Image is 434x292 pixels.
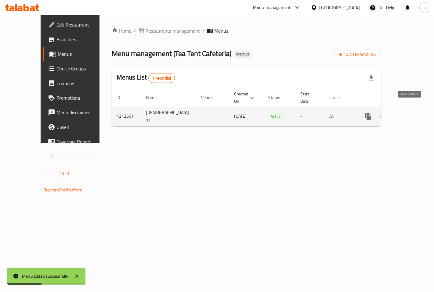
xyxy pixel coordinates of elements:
div: Menu-management [253,4,291,11]
a: Branches [43,32,113,47]
button: more [361,109,376,124]
span: Menus [214,27,228,34]
span: Edit Restaurant [56,21,108,28]
span: ID [117,94,128,101]
span: Branches [56,36,108,43]
a: Support.OpsPlatform [44,186,82,194]
td: - [295,107,325,126]
span: Restaurants management [146,27,200,34]
span: Status [268,94,288,101]
span: Active [268,113,284,120]
button: Add New Menu [334,49,381,60]
a: Coverage Report [43,134,113,149]
li: / [202,27,204,34]
span: a [424,4,426,11]
span: Menus [58,50,108,58]
span: 1 record(s) [149,75,175,81]
a: Grocery Checklist [43,149,113,164]
table: enhanced table [112,88,425,126]
li: / [134,27,136,34]
span: Choice Groups [56,65,108,72]
nav: breadcrumb [112,27,381,34]
a: Promotions [43,91,113,105]
a: Coupons [43,76,113,91]
a: Menu disclaimer [43,105,113,120]
td: [DEMOGRAPHIC_DATA] 11 [141,107,196,126]
span: Vendor [201,94,222,101]
a: Home [112,27,131,34]
div: [GEOGRAPHIC_DATA] [320,4,360,11]
span: Coupons [56,80,108,87]
span: Get support on: [44,180,72,188]
span: Add New Menu [339,51,376,59]
span: Upsell [56,123,108,131]
span: Menu disclaimer [56,109,108,116]
span: Locale [330,94,349,101]
td: 1312661 [112,107,141,126]
span: Grocery Checklist [56,153,108,160]
a: Choice Groups [43,61,113,76]
span: Promotions [56,94,108,101]
span: Name [146,94,165,101]
span: [DATE] [234,112,247,120]
a: Restaurants management [138,27,200,34]
a: Upsell [43,120,113,134]
span: 1.0.0 [60,169,69,177]
div: Export file [364,71,379,85]
span: Created On [234,90,256,105]
div: Inactive [234,51,252,58]
th: Actions [356,88,425,107]
span: Coverage Report [56,138,108,145]
span: Menu management ( Tea Tent Cafeteria ) [112,47,231,60]
a: Edit Restaurant [43,17,113,32]
div: Menu added successfully [22,273,68,280]
h2: Menus List [117,73,175,83]
td: All [325,107,356,126]
div: Total records count [148,73,175,83]
span: Version: [44,169,59,177]
span: Inactive [234,52,252,57]
span: Start Date [300,90,317,105]
a: Menus [43,47,113,61]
